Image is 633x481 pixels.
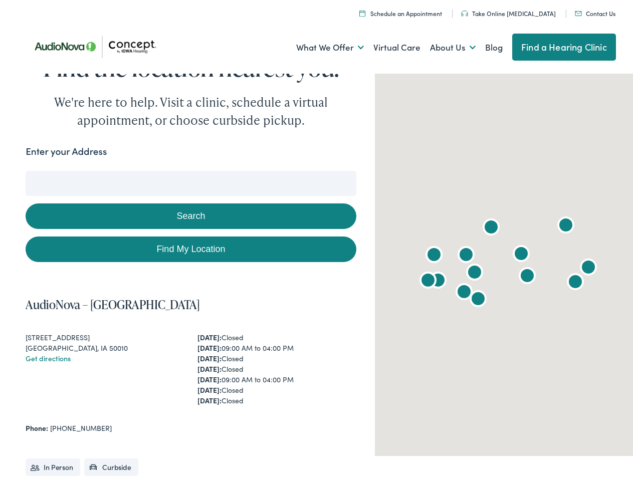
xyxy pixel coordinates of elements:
[26,350,71,360] a: Get directions
[575,6,615,15] a: Contact Us
[515,262,539,286] div: AudioNova
[452,278,476,302] div: Concept by Iowa Hearing by AudioNova
[576,254,600,278] div: AudioNova
[373,26,420,63] a: Virtual Care
[31,90,351,126] div: We're here to help. Visit a clinic, schedule a virtual appointment, or choose curbside pickup.
[359,6,442,15] a: Schedule an Appointment
[466,285,490,309] div: Concept by Iowa Hearing by AudioNova
[26,329,184,340] div: [STREET_ADDRESS]
[26,293,200,310] a: AudioNova – [GEOGRAPHIC_DATA]
[26,168,356,193] input: Enter your address or zip code
[461,6,556,15] a: Take Online [MEDICAL_DATA]
[563,268,587,292] div: AudioNova
[509,240,533,264] div: AudioNova
[197,392,222,402] strong: [DATE]:
[26,50,356,78] h1: Find the location nearest you.
[422,241,446,265] div: Concept by Iowa Hearing by AudioNova
[84,455,138,473] li: Curbside
[26,420,48,430] strong: Phone:
[26,455,80,473] li: In Person
[359,7,365,14] img: A calendar icon to schedule an appointment at Concept by Iowa Hearing.
[26,141,107,156] label: Enter your Address
[575,8,582,13] img: utility icon
[26,340,184,350] div: [GEOGRAPHIC_DATA], IA 50010
[197,361,222,371] strong: [DATE]:
[430,26,476,63] a: About Us
[416,267,440,291] div: AudioNova
[197,350,222,360] strong: [DATE]:
[512,31,616,58] a: Find a Hearing Clinic
[197,340,222,350] strong: [DATE]:
[479,213,503,237] div: AudioNova
[461,8,468,14] img: utility icon
[426,267,450,291] div: AudioNova
[197,329,222,339] strong: [DATE]:
[296,26,364,63] a: What We Offer
[197,371,222,381] strong: [DATE]:
[454,241,478,265] div: AudioNova
[485,26,503,63] a: Blog
[50,420,112,430] a: [PHONE_NUMBER]
[26,200,356,226] button: Search
[26,233,356,259] a: Find My Location
[197,329,356,403] div: Closed 09:00 AM to 04:00 PM Closed Closed 09:00 AM to 04:00 PM Closed Closed
[197,382,222,392] strong: [DATE]:
[463,259,487,283] div: Concept by Iowa Hearing by AudioNova
[554,211,578,235] div: Concept by Iowa Hearing by AudioNova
